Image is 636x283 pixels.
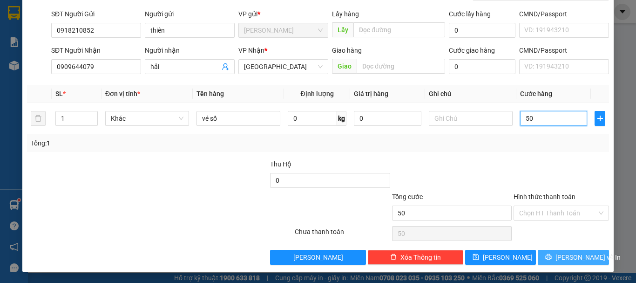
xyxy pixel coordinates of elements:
div: CMND/Passport [519,9,609,19]
button: deleteXóa Thông tin [368,250,463,265]
span: plus [595,115,605,122]
span: Giao [332,59,357,74]
span: Tên hàng [196,90,224,97]
input: Ghi Chú [429,111,513,126]
span: user-add [222,63,229,70]
span: Thu Hộ [270,160,291,168]
span: printer [545,254,552,261]
input: 0 [354,111,421,126]
label: Cước giao hàng [449,47,495,54]
label: Cước lấy hàng [449,10,491,18]
span: Lấy [332,22,353,37]
span: Giao hàng [332,47,362,54]
span: Đơn vị tính [105,90,140,97]
input: Cước giao hàng [449,59,515,74]
span: [PERSON_NAME] và In [555,252,621,262]
div: SĐT Người Gửi [51,9,141,19]
input: Dọc đường [357,59,445,74]
span: Giá trị hàng [354,90,388,97]
span: kg [337,111,346,126]
div: CMND/Passport [519,45,609,55]
span: delete [390,254,397,261]
button: [PERSON_NAME] [270,250,365,265]
button: save[PERSON_NAME] [465,250,536,265]
span: Phan Thiết [244,23,323,37]
span: Xóa Thông tin [400,252,441,262]
span: [PERSON_NAME] [293,252,343,262]
button: printer[PERSON_NAME] và In [538,250,609,265]
div: Chưa thanh toán [294,227,391,243]
button: plus [595,111,605,126]
div: Tổng: 1 [31,138,246,148]
span: SL [55,90,63,97]
span: VP Nhận [238,47,264,54]
span: Đà Lạt [244,60,323,74]
span: Định lượng [300,90,333,97]
div: Người gửi [145,9,235,19]
div: Người nhận [145,45,235,55]
div: SĐT Người Nhận [51,45,141,55]
span: Lấy hàng [332,10,359,18]
input: Dọc đường [353,22,445,37]
button: delete [31,111,46,126]
input: VD: Bàn, Ghế [196,111,280,126]
span: Tổng cước [392,193,423,200]
label: Hình thức thanh toán [514,193,575,200]
span: Cước hàng [520,90,552,97]
span: [PERSON_NAME] [483,252,533,262]
div: VP gửi [238,9,328,19]
span: Khác [111,111,183,125]
span: save [473,254,479,261]
input: Cước lấy hàng [449,23,515,38]
th: Ghi chú [425,85,516,103]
